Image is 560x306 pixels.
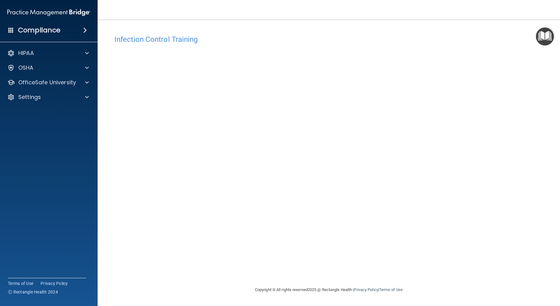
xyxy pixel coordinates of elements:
iframe: infection-control-training [114,47,419,235]
h4: Compliance [18,26,60,35]
div: Copyright © All rights reserved 2025 @ Rectangle Health | | [217,280,440,300]
img: PMB logo [7,6,90,19]
p: HIPAA [18,49,34,57]
p: OfficeSafe University [18,79,76,86]
a: Settings [7,93,89,101]
p: Settings [18,93,41,101]
button: Open Resource Center [536,27,554,46]
a: OSHA [7,64,89,71]
a: Privacy Policy [41,280,68,286]
a: HIPAA [7,49,89,57]
a: OfficeSafe University [7,79,89,86]
a: Privacy Policy [354,287,378,292]
iframe: Drift Widget Chat Controller [454,263,553,287]
a: Terms of Use [379,287,403,292]
h4: Infection Control Training [114,35,543,43]
span: Ⓒ Rectangle Health 2024 [8,289,58,295]
p: OSHA [18,64,34,71]
a: Terms of Use [8,280,33,286]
